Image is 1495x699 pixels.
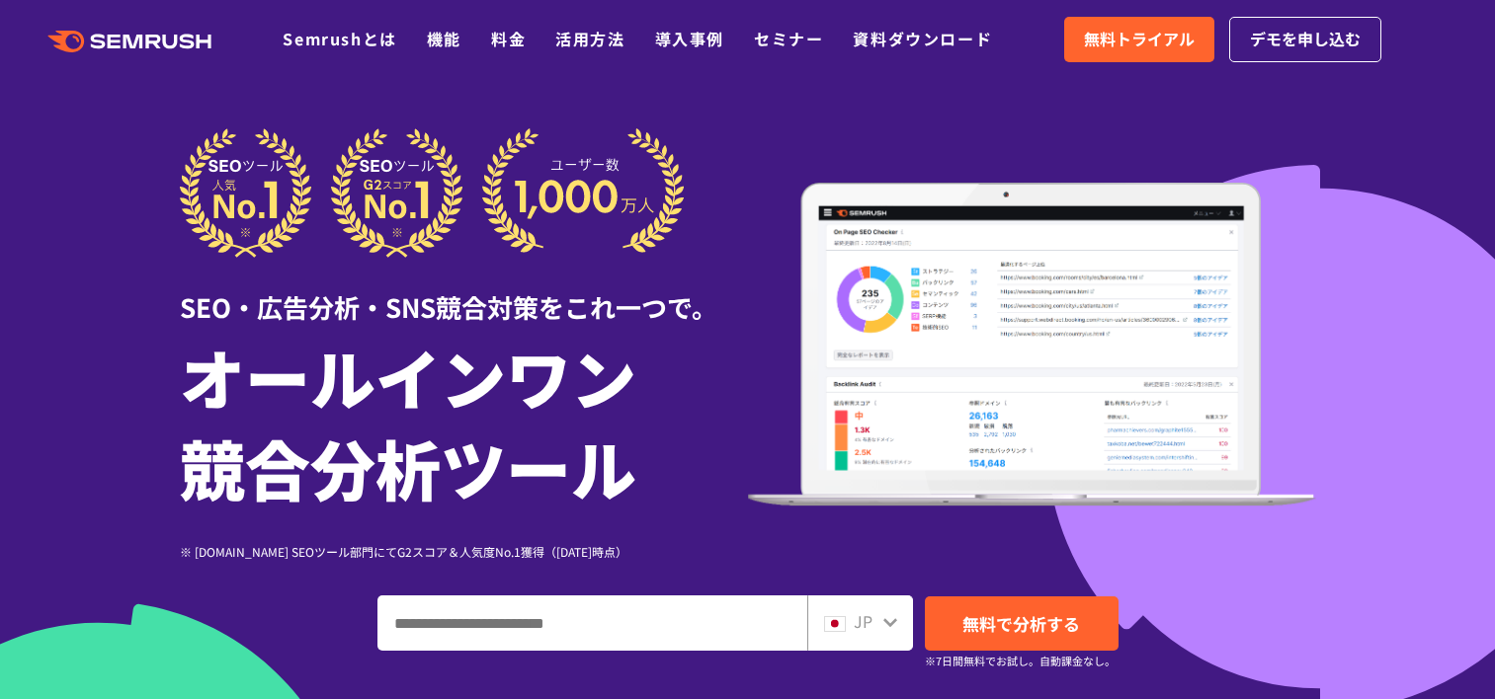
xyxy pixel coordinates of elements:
[427,27,461,50] a: 機能
[180,258,748,326] div: SEO・広告分析・SNS競合対策をこれ一つで。
[925,652,1116,670] small: ※7日間無料でお試し。自動課金なし。
[180,331,748,512] h1: オールインワン 競合分析ツール
[1084,27,1195,52] span: 無料トライアル
[854,609,872,633] span: JP
[491,27,526,50] a: 料金
[754,27,823,50] a: セミナー
[853,27,992,50] a: 資料ダウンロード
[1250,27,1361,52] span: デモを申し込む
[925,596,1119,651] a: 無料で分析する
[1229,17,1381,62] a: デモを申し込む
[180,542,748,561] div: ※ [DOMAIN_NAME] SEOツール部門にてG2スコア＆人気度No.1獲得（[DATE]時点）
[1064,17,1214,62] a: 無料トライアル
[555,27,624,50] a: 活用方法
[283,27,396,50] a: Semrushとは
[378,596,806,650] input: ドメイン、キーワードまたはURLを入力してください
[962,611,1080,636] span: 無料で分析する
[655,27,724,50] a: 導入事例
